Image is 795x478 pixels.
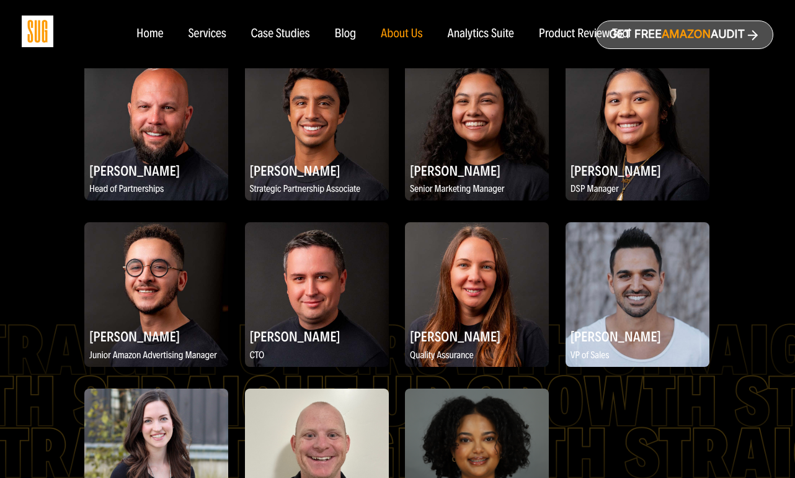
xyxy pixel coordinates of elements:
[84,182,228,197] p: Head of Partnerships
[405,182,549,197] p: Senior Marketing Manager
[566,324,709,348] h2: [PERSON_NAME]
[566,158,709,183] h2: [PERSON_NAME]
[84,324,228,348] h2: [PERSON_NAME]
[405,222,549,366] img: Viktoriia Komarova, Quality Assurance
[136,27,163,41] a: Home
[405,56,549,201] img: Adrianna Lugo, Senior Marketing Manager
[405,158,549,183] h2: [PERSON_NAME]
[245,222,389,366] img: Konstantin Komarov, CTO
[245,182,389,197] p: Strategic Partnership Associate
[188,27,226,41] a: Services
[84,56,228,201] img: Mark Anderson, Head of Partnerships
[22,16,53,47] img: Sug
[405,348,549,364] p: Quality Assurance
[566,222,709,366] img: Jeff Siddiqi, VP of Sales
[245,348,389,364] p: CTO
[566,348,709,364] p: VP of Sales
[335,27,357,41] a: Blog
[84,348,228,364] p: Junior Amazon Advertising Manager
[566,56,709,201] img: Malesa Sinnasone, DSP Manager
[251,27,310,41] a: Case Studies
[662,28,711,41] span: Amazon
[245,324,389,348] h2: [PERSON_NAME]
[448,27,514,41] a: Analytics Suite
[245,158,389,183] h2: [PERSON_NAME]
[84,158,228,183] h2: [PERSON_NAME]
[245,56,389,201] img: Aleksei Stojanovic, Strategic Partnership Associate
[405,324,549,348] h2: [PERSON_NAME]
[539,27,631,41] a: Product Review Tool
[566,182,709,197] p: DSP Manager
[84,222,228,366] img: Kevin Bradberry, Junior Amazon Advertising Manager
[596,20,773,49] a: Get freeAmazonAudit
[381,27,423,41] a: About Us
